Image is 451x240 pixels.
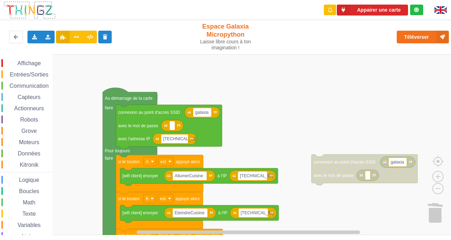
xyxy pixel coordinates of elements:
text: galaxia [391,160,404,165]
text: Pour toujours [105,148,130,153]
button: Appairer une carte [337,5,408,16]
text: est [160,159,166,164]
div: Tu es connecté au serveur de création de Thingz [410,5,423,15]
span: Texte [21,211,37,217]
span: Données [17,150,42,156]
text: [wifi client] envoyer [122,210,158,215]
span: Entrées/Sorties [9,72,49,78]
text: à l'IP [217,173,227,178]
span: Kitronik [19,162,39,168]
text: appuyé alors [176,159,200,164]
img: gb.png [434,6,447,14]
text: si le bouton [118,196,140,201]
text: si le bouton [118,159,140,164]
text: est [160,196,166,201]
button: Téléverser [397,31,449,43]
span: Logique [18,177,40,183]
span: Grove [20,128,38,134]
text: faire [105,105,113,110]
text: avec l'adresse IP [118,136,150,141]
text: [wifi client] envoyer [122,173,158,178]
span: Moteurs [18,139,41,145]
span: Affichage [16,60,42,66]
text: A [146,159,149,164]
div: Espace Galaxia Micropython [188,23,264,51]
text: avec le mot de passe [118,123,158,128]
span: Math [22,199,37,205]
text: faire [105,156,113,161]
text: B [146,196,149,201]
span: Robots [19,117,39,123]
text: appuyé alors [175,196,200,201]
text: connexion au point d'accès SSID [314,160,376,165]
text: [TECHNICAL_ID] [240,173,273,178]
text: avec le mot de passe [314,173,354,178]
text: EteindreCuisine [175,210,205,215]
text: galaxia [195,110,209,115]
text: à l'IP [218,210,227,215]
span: Actionneurs [13,105,45,111]
text: Au démarrage de la carte [105,96,153,101]
span: Listes [21,233,38,239]
text: connexion au point d'accès SSID [118,110,180,115]
span: Communication [8,83,50,89]
img: thingz_logo.png [3,1,56,19]
span: Boucles [18,188,40,194]
div: Laisse libre cours à ton imagination ! [188,39,264,51]
text: [TECHNICAL_ID] [241,210,273,215]
text: AllumerCuisine [175,173,203,178]
span: Capteurs [17,94,42,100]
text: [TECHNICAL_ID] [163,136,196,141]
span: Variables [17,222,42,228]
